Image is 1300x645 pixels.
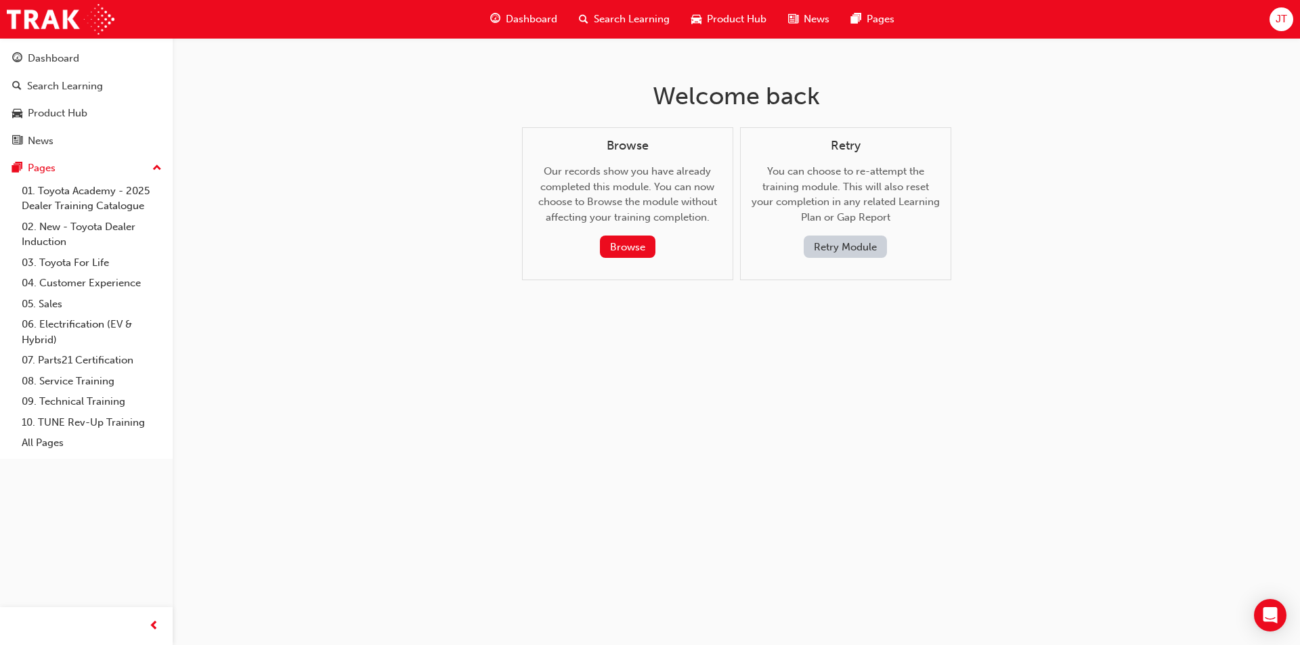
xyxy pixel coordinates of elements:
[27,79,103,94] div: Search Learning
[522,81,951,111] h1: Welcome back
[12,81,22,93] span: search-icon
[5,156,167,181] button: Pages
[152,160,162,177] span: up-icon
[16,294,167,315] a: 05. Sales
[16,181,167,217] a: 01. Toyota Academy - 2025 Dealer Training Catalogue
[691,11,701,28] span: car-icon
[777,5,840,33] a: news-iconNews
[534,139,722,259] div: Our records show you have already completed this module. You can now choose to Browse the module ...
[12,135,22,148] span: news-icon
[28,106,87,121] div: Product Hub
[5,43,167,156] button: DashboardSearch LearningProduct HubNews
[16,217,167,252] a: 02. New - Toyota Dealer Induction
[12,53,22,65] span: guage-icon
[5,46,167,71] a: Dashboard
[490,11,500,28] span: guage-icon
[1276,12,1287,27] span: JT
[28,51,79,66] div: Dashboard
[16,314,167,350] a: 06. Electrification (EV & Hybrid)
[804,12,829,27] span: News
[1254,599,1286,631] div: Open Intercom Messenger
[16,273,167,294] a: 04. Customer Experience
[5,129,167,154] a: News
[16,350,167,371] a: 07. Parts21 Certification
[680,5,777,33] a: car-iconProduct Hub
[7,4,114,35] img: Trak
[16,432,167,453] a: All Pages
[788,11,798,28] span: news-icon
[16,391,167,412] a: 09. Technical Training
[851,11,861,28] span: pages-icon
[600,236,655,258] button: Browse
[506,12,557,27] span: Dashboard
[752,139,940,259] div: You can choose to re-attempt the training module. This will also reset your completion in any rel...
[28,160,56,176] div: Pages
[804,236,887,258] button: Retry Module
[16,371,167,392] a: 08. Service Training
[752,139,940,154] h4: Retry
[479,5,568,33] a: guage-iconDashboard
[707,12,766,27] span: Product Hub
[594,12,670,27] span: Search Learning
[12,108,22,120] span: car-icon
[12,162,22,175] span: pages-icon
[5,101,167,126] a: Product Hub
[568,5,680,33] a: search-iconSearch Learning
[1270,7,1293,31] button: JT
[16,412,167,433] a: 10. TUNE Rev-Up Training
[149,618,159,635] span: prev-icon
[28,133,53,149] div: News
[5,74,167,99] a: Search Learning
[867,12,894,27] span: Pages
[840,5,905,33] a: pages-iconPages
[16,252,167,273] a: 03. Toyota For Life
[534,139,722,154] h4: Browse
[579,11,588,28] span: search-icon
